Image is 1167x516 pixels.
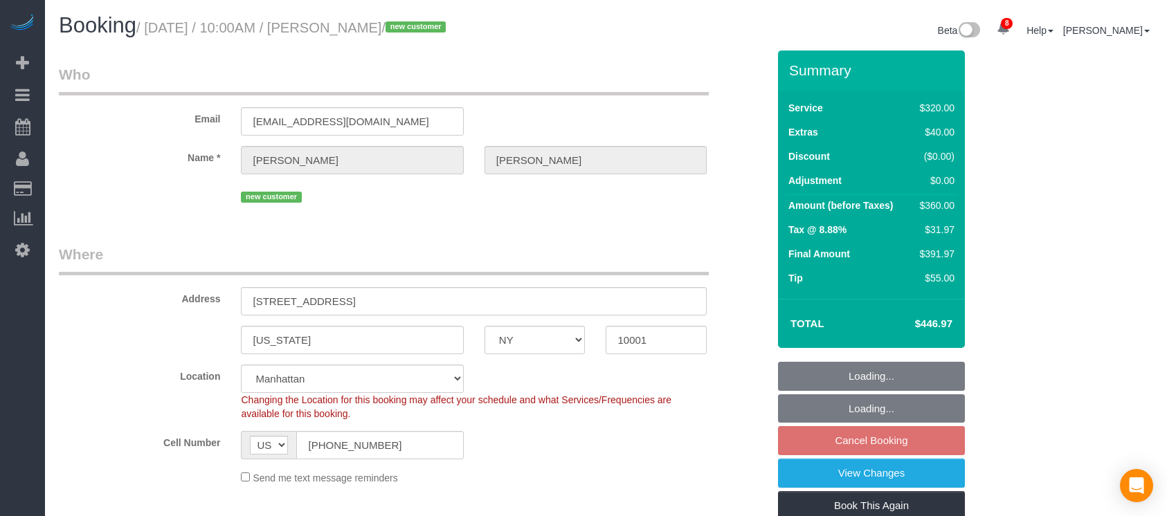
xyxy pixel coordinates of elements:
span: new customer [241,192,301,203]
div: $31.97 [914,223,955,237]
label: Tip [788,271,803,285]
div: $55.00 [914,271,955,285]
img: Automaid Logo [8,14,36,33]
label: Location [48,365,230,383]
h4: $446.97 [874,318,952,330]
a: [PERSON_NAME] [1063,25,1150,36]
label: Service [788,101,823,115]
span: Changing the Location for this booking may affect your schedule and what Services/Frequencies are... [241,394,671,419]
label: Adjustment [788,174,842,187]
span: new customer [386,21,446,33]
label: Extras [788,125,818,139]
label: Address [48,287,230,306]
div: $40.00 [914,125,955,139]
input: Last Name [485,146,707,174]
label: Final Amount [788,247,850,261]
span: / [381,20,450,35]
small: / [DATE] / 10:00AM / [PERSON_NAME] [136,20,450,35]
label: Amount (before Taxes) [788,199,893,212]
div: $360.00 [914,199,955,212]
a: 8 [990,14,1017,44]
span: 8 [1001,18,1013,29]
a: Beta [938,25,981,36]
input: Zip Code [606,326,707,354]
input: First Name [241,146,463,174]
legend: Where [59,244,709,275]
div: $0.00 [914,174,955,187]
label: Tax @ 8.88% [788,223,847,237]
div: Open Intercom Messenger [1120,469,1153,502]
label: Discount [788,149,830,163]
input: Email [241,107,463,136]
img: New interface [957,22,980,40]
span: Send me text message reminders [253,472,397,483]
strong: Total [790,317,824,329]
label: Name * [48,146,230,165]
a: Help [1026,25,1053,36]
input: Cell Number [296,431,463,459]
legend: Who [59,64,709,95]
label: Cell Number [48,431,230,450]
div: ($0.00) [914,149,955,163]
label: Email [48,107,230,126]
h3: Summary [789,62,958,78]
a: View Changes [778,459,965,488]
div: $391.97 [914,247,955,261]
input: City [241,326,463,354]
div: $320.00 [914,101,955,115]
span: Booking [59,13,136,37]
